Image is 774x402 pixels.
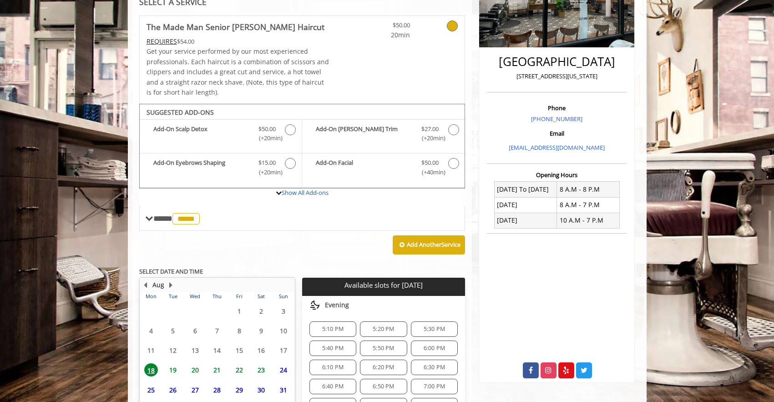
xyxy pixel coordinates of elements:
[322,364,344,371] span: 6:10 PM
[309,341,356,356] div: 5:40 PM
[147,36,329,46] div: $54.00
[162,380,184,399] td: Select day26
[373,364,394,371] span: 6:20 PM
[210,383,224,397] span: 28
[322,383,344,390] span: 6:40 PM
[424,383,445,390] span: 7:00 PM
[424,345,445,352] span: 6:00 PM
[494,213,557,228] td: [DATE]
[360,379,407,394] div: 6:50 PM
[233,383,246,397] span: 29
[531,115,582,123] a: [PHONE_NUMBER]
[250,292,272,301] th: Sat
[309,360,356,375] div: 6:10 PM
[139,267,203,275] b: SELECT DATE AND TIME
[421,158,439,168] span: $50.00
[228,380,250,399] td: Select day29
[411,360,458,375] div: 6:30 PM
[162,360,184,380] td: Select day19
[373,345,394,352] span: 5:50 PM
[494,197,557,213] td: [DATE]
[322,345,344,352] span: 5:40 PM
[489,105,624,111] h3: Phone
[184,380,206,399] td: Select day27
[153,158,249,177] b: Add-On Eyebrows Shaping
[272,292,294,301] th: Sun
[307,158,460,179] label: Add-On Facial
[360,321,407,337] div: 5:20 PM
[144,158,297,179] label: Add-On Eyebrows Shaping
[306,281,461,289] p: Available slots for [DATE]
[411,379,458,394] div: 7:00 PM
[188,363,202,377] span: 20
[167,280,175,290] button: Next Month
[147,108,214,117] b: SUGGESTED ADD-ONS
[147,20,324,33] b: The Made Man Senior [PERSON_NAME] Haircut
[139,104,465,188] div: The Made Man Senior Barber Haircut Add-onS
[140,360,162,380] td: Select day18
[557,213,620,228] td: 10 A.M - 7 P.M
[188,383,202,397] span: 27
[140,292,162,301] th: Mon
[166,383,180,397] span: 26
[494,182,557,197] td: [DATE] To [DATE]
[144,363,158,377] span: 18
[140,380,162,399] td: Select day25
[184,360,206,380] td: Select day20
[356,16,410,40] a: $50.00
[360,360,407,375] div: 6:20 PM
[258,158,276,168] span: $15.00
[489,55,624,68] h2: [GEOGRAPHIC_DATA]
[411,341,458,356] div: 6:00 PM
[206,380,228,399] td: Select day28
[509,143,605,152] a: [EMAIL_ADDRESS][DOMAIN_NAME]
[393,235,465,254] button: Add AnotherService
[210,363,224,377] span: 21
[206,360,228,380] td: Select day21
[316,124,412,143] b: Add-On [PERSON_NAME] Trim
[373,326,394,333] span: 5:20 PM
[277,383,290,397] span: 31
[411,321,458,337] div: 5:30 PM
[253,133,280,143] span: (+20min )
[253,168,280,177] span: (+20min )
[147,46,329,97] p: Get your service performed by our most experienced professionals. Each haircut is a combination o...
[277,363,290,377] span: 24
[144,124,297,146] label: Add-On Scalp Detox
[272,360,294,380] td: Select day24
[250,360,272,380] td: Select day23
[147,37,177,46] span: This service needs some Advance to be paid before we block your appointment
[557,182,620,197] td: 8 A.M - 8 P.M
[489,130,624,137] h3: Email
[309,300,320,310] img: evening slots
[233,363,246,377] span: 22
[424,326,445,333] span: 5:30 PM
[282,188,329,197] a: Show All Add-ons
[421,124,439,134] span: $27.00
[166,363,180,377] span: 19
[228,360,250,380] td: Select day22
[309,379,356,394] div: 6:40 PM
[272,380,294,399] td: Select day31
[416,133,443,143] span: (+20min )
[258,124,276,134] span: $50.00
[206,292,228,301] th: Thu
[356,30,410,40] span: 20min
[322,326,344,333] span: 5:10 PM
[142,280,149,290] button: Previous Month
[254,363,268,377] span: 23
[162,292,184,301] th: Tue
[250,380,272,399] td: Select day30
[144,383,158,397] span: 25
[228,292,250,301] th: Fri
[416,168,443,177] span: (+40min )
[254,383,268,397] span: 30
[309,321,356,337] div: 5:10 PM
[152,280,164,290] button: Aug
[153,124,249,143] b: Add-On Scalp Detox
[360,341,407,356] div: 5:50 PM
[325,301,349,309] span: Evening
[184,292,206,301] th: Wed
[316,158,412,177] b: Add-On Facial
[557,197,620,213] td: 8 A.M - 7 P.M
